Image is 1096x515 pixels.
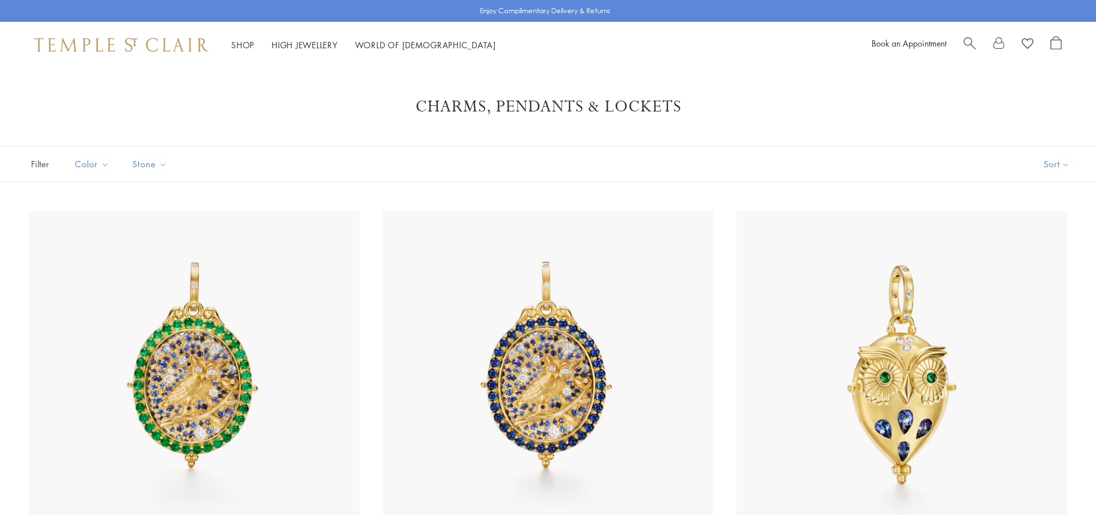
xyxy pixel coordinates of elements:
a: View Wishlist [1022,36,1033,53]
a: World of [DEMOGRAPHIC_DATA]World of [DEMOGRAPHIC_DATA] [355,39,496,51]
button: Color [66,151,118,177]
a: Open Shopping Bag [1051,36,1061,53]
a: Search [964,36,976,53]
p: Enjoy Complimentary Delivery & Returns [480,5,610,17]
button: Stone [124,151,176,177]
button: Show sort by [1018,147,1096,182]
img: Temple St. Clair [35,38,208,52]
h1: Charms, Pendants & Lockets [46,97,1050,117]
a: ShopShop [231,39,254,51]
span: Color [69,157,118,171]
a: Book an Appointment [872,37,946,49]
nav: Main navigation [231,38,496,52]
span: Stone [127,157,176,171]
a: High JewelleryHigh Jewellery [272,39,338,51]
